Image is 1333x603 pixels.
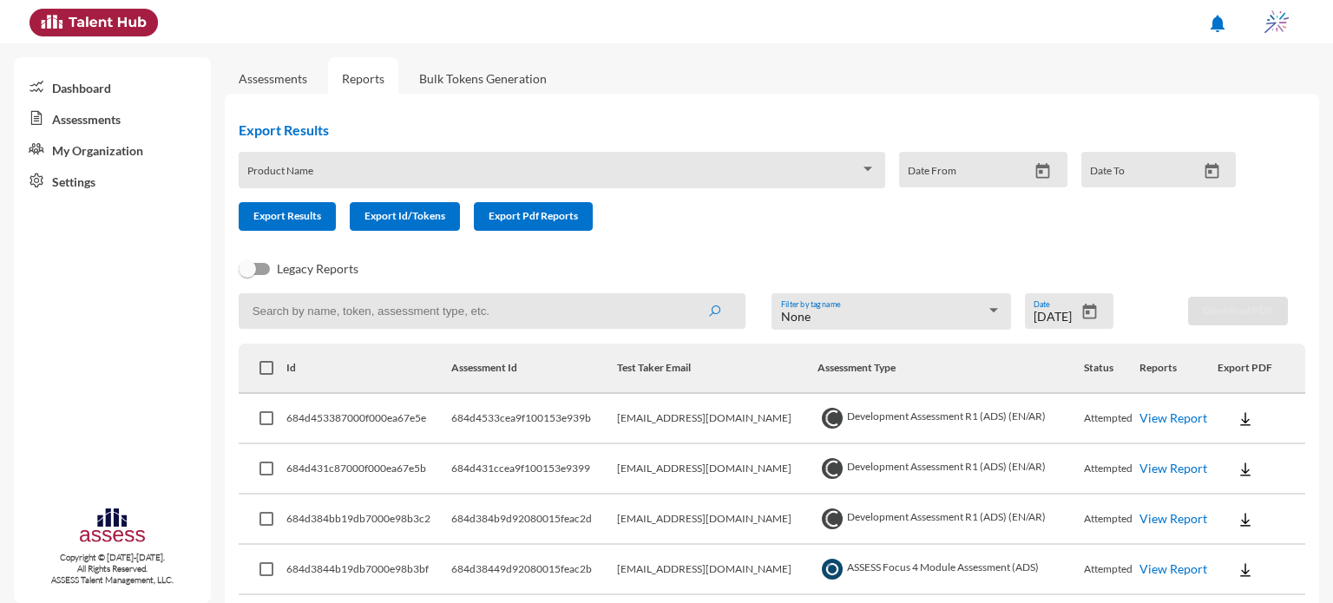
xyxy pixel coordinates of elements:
td: 684d431ccea9f100153e9399 [451,444,617,495]
a: View Report [1139,410,1207,425]
a: View Report [1139,511,1207,526]
td: Development Assessment R1 (ADS) (EN/AR) [818,495,1084,545]
span: Export Id/Tokens [364,209,445,222]
mat-icon: notifications [1207,13,1228,34]
td: Development Assessment R1 (ADS) (EN/AR) [818,394,1084,444]
a: Settings [14,165,211,196]
td: 684d38449d92080015feac2b [451,545,617,595]
a: View Report [1139,461,1207,475]
a: View Report [1139,561,1207,576]
td: 684d453387000f000ea67e5e [286,394,452,444]
td: Attempted [1084,394,1139,444]
td: Attempted [1084,444,1139,495]
input: Search by name, token, assessment type, etc. [239,293,745,329]
td: [EMAIL_ADDRESS][DOMAIN_NAME] [617,545,818,595]
span: Export Pdf Reports [489,209,578,222]
button: Download PDF [1188,297,1288,325]
th: Status [1084,344,1139,394]
th: Id [286,344,452,394]
th: Test Taker Email [617,344,818,394]
td: [EMAIL_ADDRESS][DOMAIN_NAME] [617,394,818,444]
td: 684d384bb19db7000e98b3c2 [286,495,452,545]
p: Copyright © [DATE]-[DATE]. All Rights Reserved. ASSESS Talent Management, LLC. [14,552,211,586]
button: Export Id/Tokens [350,202,460,231]
td: 684d3844b19db7000e98b3bf [286,545,452,595]
a: My Organization [14,134,211,165]
h2: Export Results [239,121,1250,138]
td: [EMAIL_ADDRESS][DOMAIN_NAME] [617,495,818,545]
a: Bulk Tokens Generation [405,57,561,100]
th: Assessment Id [451,344,617,394]
a: Dashboard [14,71,211,102]
td: 684d384b9d92080015feac2d [451,495,617,545]
th: Export PDF [1218,344,1305,394]
button: Open calendar [1197,162,1227,180]
td: 684d431c87000f000ea67e5b [286,444,452,495]
td: ASSESS Focus 4 Module Assessment (ADS) [818,545,1084,595]
td: Attempted [1084,545,1139,595]
span: Legacy Reports [277,259,358,279]
td: [EMAIL_ADDRESS][DOMAIN_NAME] [617,444,818,495]
td: 684d4533cea9f100153e939b [451,394,617,444]
img: assesscompany-logo.png [78,506,147,548]
button: Open calendar [1028,162,1058,180]
a: Assessments [14,102,211,134]
td: Development Assessment R1 (ADS) (EN/AR) [818,444,1084,495]
a: Assessments [239,71,307,86]
a: Reports [328,57,398,100]
th: Assessment Type [818,344,1084,394]
button: Open calendar [1074,303,1105,321]
button: Export Pdf Reports [474,202,593,231]
button: Export Results [239,202,336,231]
span: Download PDF [1203,304,1273,317]
td: Attempted [1084,495,1139,545]
th: Reports [1139,344,1218,394]
span: Export Results [253,209,321,222]
span: None [781,309,811,324]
